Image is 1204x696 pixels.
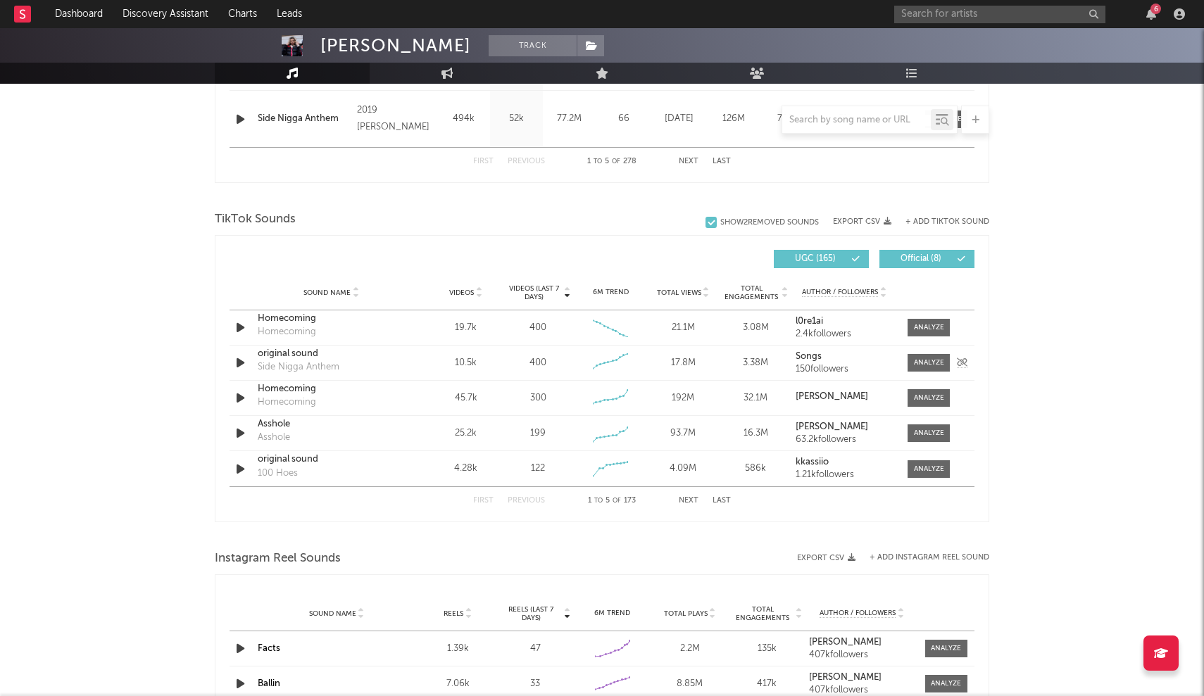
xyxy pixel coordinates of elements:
[508,158,545,165] button: Previous
[529,356,546,370] div: 400
[723,284,780,301] span: Total Engagements
[500,605,562,622] span: Reels (last 7 days)
[809,638,915,647] a: [PERSON_NAME]
[529,321,546,335] div: 400
[796,457,829,467] strong: kkassiio
[651,391,716,405] div: 192M
[796,329,893,339] div: 2.4k followers
[357,102,434,136] div: 2019 [PERSON_NAME]
[530,391,546,405] div: 300
[732,642,803,656] div: 135k
[258,325,316,339] div: Homecoming
[723,391,789,405] div: 32.1M
[905,218,989,226] button: + Add TikTok Sound
[594,158,602,165] span: to
[664,609,708,618] span: Total Plays
[809,685,915,695] div: 407k followers
[796,392,868,401] strong: [PERSON_NAME]
[594,498,603,504] span: to
[473,158,494,165] button: First
[258,417,405,431] a: Asshole
[796,365,893,374] div: 150 followers
[531,462,545,476] div: 122
[713,497,731,505] button: Last
[258,467,298,481] div: 100 Hoes
[713,158,731,165] button: Last
[258,396,316,410] div: Homecoming
[809,638,882,647] strong: [PERSON_NAME]
[573,153,651,170] div: 1 5 278
[577,608,648,619] div: 6M Trend
[489,35,577,56] button: Track
[506,284,563,301] span: Videos (last 7 days)
[651,426,716,441] div: 93.7M
[796,457,893,467] a: kkassiio
[258,347,405,361] a: original sound
[796,422,868,431] strong: [PERSON_NAME]
[309,609,356,618] span: Sound Name
[797,554,855,562] button: Export CSV
[320,35,471,56] div: [PERSON_NAME]
[613,498,621,504] span: of
[651,462,716,476] div: 4.09M
[679,497,698,505] button: Next
[258,431,290,445] div: Asshole
[444,609,463,618] span: Reels
[774,250,869,268] button: UGC(165)
[820,609,896,618] span: Author / Followers
[433,426,498,441] div: 25.2k
[258,312,405,326] a: Homecoming
[833,217,891,226] button: Export CSV
[796,317,823,326] strong: l0re1ai
[796,422,893,432] a: [PERSON_NAME]
[889,255,953,263] span: Official ( 8 )
[433,462,498,476] div: 4.28k
[578,287,644,298] div: 6M Trend
[1146,8,1156,20] button: 6
[422,677,493,691] div: 7.06k
[258,679,280,688] a: Ballin
[855,554,989,562] div: + Add Instagram Reel Sound
[500,642,570,656] div: 47
[796,435,893,445] div: 63.2k followers
[732,605,794,622] span: Total Engagements
[723,321,789,335] div: 3.08M
[796,352,822,361] strong: Songs
[530,426,546,441] div: 199
[655,677,725,691] div: 8.85M
[796,392,893,402] a: [PERSON_NAME]
[782,115,931,126] input: Search by song name or URL
[809,650,915,660] div: 407k followers
[723,356,789,370] div: 3.38M
[796,352,893,362] a: Songs
[655,642,725,656] div: 2.2M
[433,391,498,405] div: 45.7k
[802,288,878,297] span: Author / Followers
[215,550,341,567] span: Instagram Reel Sounds
[573,493,651,510] div: 1 5 173
[894,6,1105,23] input: Search for artists
[433,321,498,335] div: 19.7k
[433,356,498,370] div: 10.5k
[258,453,405,467] a: original sound
[723,426,789,441] div: 16.3M
[258,382,405,396] a: Homecoming
[449,289,474,297] span: Videos
[657,289,701,297] span: Total Views
[679,158,698,165] button: Next
[651,356,716,370] div: 17.8M
[612,158,620,165] span: of
[473,497,494,505] button: First
[809,673,915,683] a: [PERSON_NAME]
[732,677,803,691] div: 417k
[723,462,789,476] div: 586k
[508,497,545,505] button: Previous
[796,317,893,327] a: l0re1ai
[258,644,280,653] a: Facts
[1150,4,1161,14] div: 6
[720,218,819,227] div: Show 2 Removed Sounds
